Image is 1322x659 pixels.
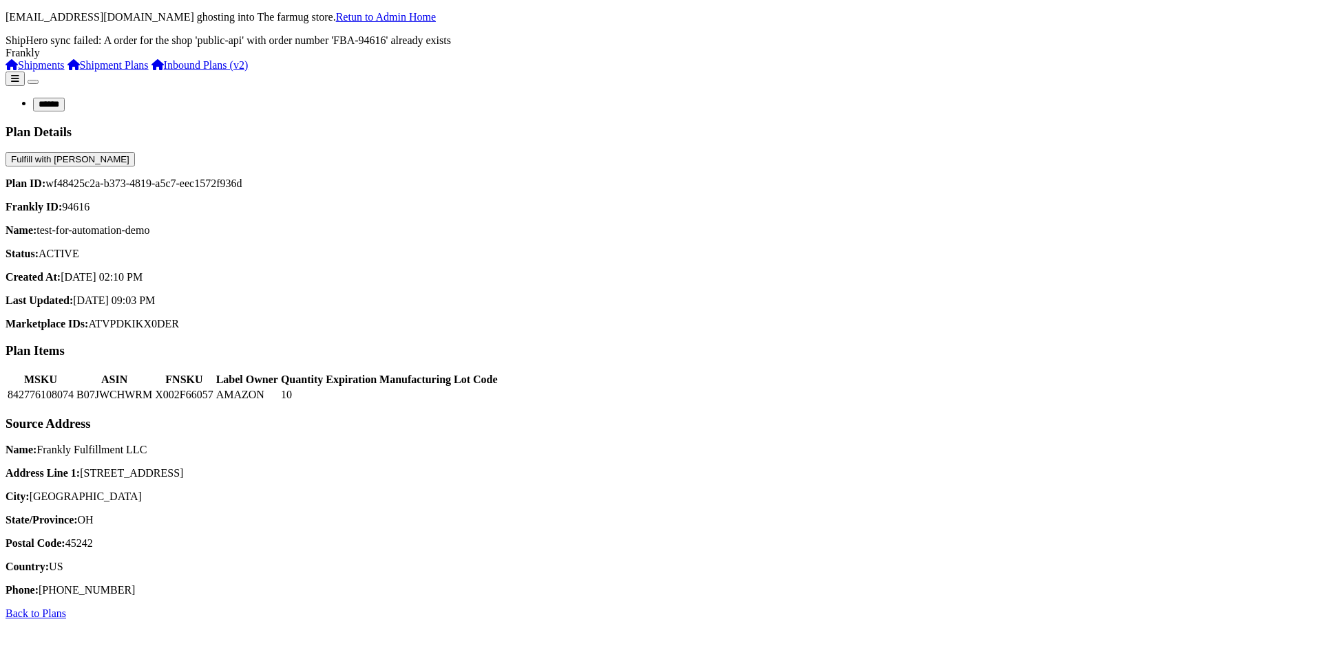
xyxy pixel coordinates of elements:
strong: Plan ID: [6,177,45,189]
button: Toggle navigation [28,80,39,84]
p: ACTIVE [6,248,1316,260]
p: 45242 [6,537,1316,550]
h3: Source Address [6,416,1316,431]
div: ShipHero sync failed: A order for the shop 'public-api' with order number 'FBA-94616' already exists [6,34,1316,47]
p: [STREET_ADDRESS] [6,467,1316,479]
th: Expiration [325,373,377,387]
a: Shipment Plans [67,59,149,71]
strong: City: [6,490,30,502]
td: X002F66057 [154,388,213,402]
th: FNSKU [154,373,213,387]
p: [PHONE_NUMBER] [6,584,1316,596]
p: US [6,561,1316,573]
p: test-for-automation-demo [6,224,1316,237]
a: Shipments [6,59,65,71]
strong: Postal Code: [6,537,65,549]
p: [DATE] 02:10 PM [6,271,1316,283]
strong: Frankly ID: [6,201,62,213]
th: Quantity [280,373,324,387]
th: Manufacturing Lot Code [379,373,499,387]
h3: Plan Items [6,343,1316,358]
p: [DATE] 09:03 PM [6,294,1316,307]
a: Back to Plans [6,607,66,619]
p: wf48425c2a-b373-4819-a5c7-eec1572f936d [6,177,1316,190]
strong: Created At: [6,271,61,283]
td: B07JWCHWRM [76,388,153,402]
th: MSKU [7,373,74,387]
strong: Marketplace IDs: [6,318,88,329]
a: Retun to Admin Home [336,11,436,23]
div: Frankly [6,47,1316,59]
th: Label Owner [216,373,279,387]
a: Inbound Plans (v2) [151,59,249,71]
p: OH [6,514,1316,526]
p: Frankly Fulfillment LLC [6,444,1316,456]
strong: Address Line 1: [6,467,80,479]
strong: Status: [6,248,39,259]
td: 842776108074 [7,388,74,402]
td: 10 [280,388,324,402]
h3: Plan Details [6,125,1316,140]
strong: Country: [6,561,49,572]
button: Fulfill with [PERSON_NAME] [6,152,135,166]
strong: Phone: [6,584,39,596]
p: [EMAIL_ADDRESS][DOMAIN_NAME] ghosting into The farmug store. [6,11,1316,23]
p: [GEOGRAPHIC_DATA] [6,490,1316,503]
p: 94616 [6,201,1316,213]
p: ATVPDKIKX0DER [6,318,1316,330]
th: ASIN [76,373,153,387]
strong: Name: [6,224,36,236]
td: AMAZON [216,388,279,402]
strong: Name: [6,444,36,455]
strong: State/Province: [6,514,78,526]
strong: Last Updated: [6,294,73,306]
